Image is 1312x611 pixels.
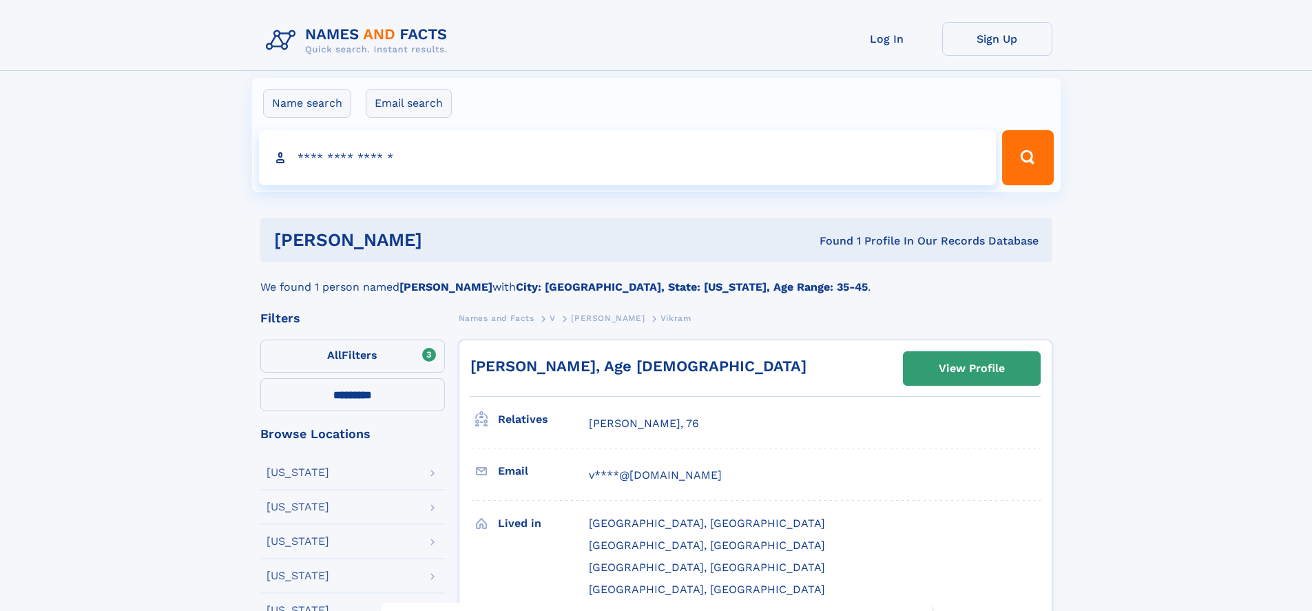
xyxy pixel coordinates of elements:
[589,561,825,574] span: [GEOGRAPHIC_DATA], [GEOGRAPHIC_DATA]
[660,313,691,323] span: Vikram
[459,309,534,327] a: Names and Facts
[939,353,1005,384] div: View Profile
[267,467,329,478] div: [US_STATE]
[589,583,825,596] span: [GEOGRAPHIC_DATA], [GEOGRAPHIC_DATA]
[470,358,806,375] a: [PERSON_NAME], Age [DEMOGRAPHIC_DATA]
[399,280,492,293] b: [PERSON_NAME]
[550,309,556,327] a: V
[267,570,329,581] div: [US_STATE]
[267,536,329,547] div: [US_STATE]
[498,459,589,483] h3: Email
[832,22,942,56] a: Log In
[589,517,825,530] span: [GEOGRAPHIC_DATA], [GEOGRAPHIC_DATA]
[550,313,556,323] span: V
[1002,130,1053,185] button: Search Button
[260,312,445,324] div: Filters
[366,89,452,118] label: Email search
[589,539,825,552] span: [GEOGRAPHIC_DATA], [GEOGRAPHIC_DATA]
[904,352,1040,385] a: View Profile
[516,280,868,293] b: City: [GEOGRAPHIC_DATA], State: [US_STATE], Age Range: 35-45
[263,89,351,118] label: Name search
[260,22,459,59] img: Logo Names and Facts
[274,231,621,249] h1: [PERSON_NAME]
[267,501,329,512] div: [US_STATE]
[260,262,1052,296] div: We found 1 person named with .
[498,408,589,431] h3: Relatives
[571,309,645,327] a: [PERSON_NAME]
[498,512,589,535] h3: Lived in
[589,416,699,431] a: [PERSON_NAME], 76
[260,340,445,373] label: Filters
[260,428,445,440] div: Browse Locations
[621,234,1039,249] div: Found 1 Profile In Our Records Database
[571,313,645,323] span: [PERSON_NAME]
[327,349,342,362] span: All
[259,130,997,185] input: search input
[942,22,1052,56] a: Sign Up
